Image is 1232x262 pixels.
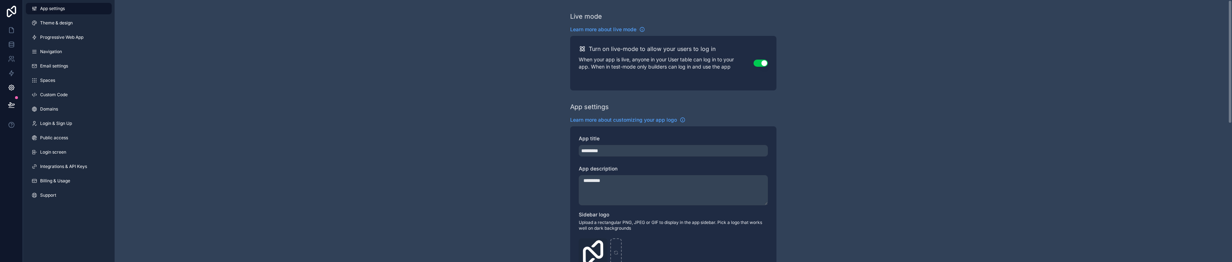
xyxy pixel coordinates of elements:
a: Navigation [26,46,112,57]
a: Custom Code [26,89,112,100]
span: Learn more about customizing your app logo [570,116,677,123]
span: Theme & design [40,20,73,26]
span: Public access [40,135,68,141]
span: Progressive Web App [40,34,83,40]
a: Login & Sign Up [26,118,112,129]
span: Upload a rectangular PNG, JPEG or GIF to display in the app sidebar. Pick a logo that works well ... [579,220,768,231]
span: Support [40,192,56,198]
a: Progressive Web App [26,32,112,43]
span: App settings [40,6,65,11]
a: Integrations & API Keys [26,161,112,172]
span: Sidebar logo [579,211,609,217]
a: Theme & design [26,17,112,29]
div: App settings [570,102,609,112]
span: Login & Sign Up [40,121,72,126]
a: Learn more about customizing your app logo [570,116,685,123]
span: Learn more about live mode [570,26,636,33]
span: Navigation [40,49,62,55]
span: Integrations & API Keys [40,164,87,169]
a: App settings [26,3,112,14]
span: Billing & Usage [40,178,70,184]
span: App description [579,165,617,172]
span: Email settings [40,63,68,69]
a: Login screen [26,146,112,158]
a: Public access [26,132,112,144]
span: App title [579,135,600,141]
span: Domains [40,106,58,112]
a: Billing & Usage [26,175,112,187]
p: When your app is live, anyone in your User table can log in to your app. When in test-mode only b... [579,56,754,70]
a: Support [26,190,112,201]
h2: Turn on live-mode to allow your users to log in [589,45,716,53]
a: Email settings [26,60,112,72]
a: Domains [26,103,112,115]
span: Spaces [40,78,55,83]
a: Spaces [26,75,112,86]
a: Learn more about live mode [570,26,645,33]
span: Login screen [40,149,66,155]
span: Custom Code [40,92,68,98]
div: Live mode [570,11,602,22]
